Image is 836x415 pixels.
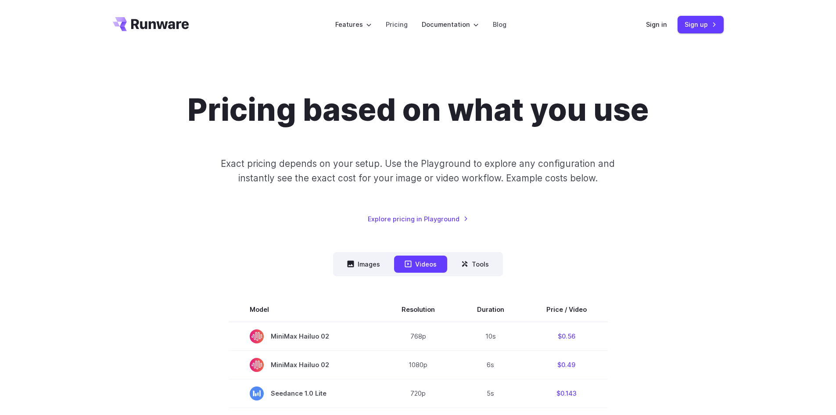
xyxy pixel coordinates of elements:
td: 6s [456,350,525,379]
th: Duration [456,297,525,322]
button: Images [337,256,391,273]
td: 1080p [380,350,456,379]
button: Tools [451,256,499,273]
th: Resolution [380,297,456,322]
a: Pricing [386,19,408,29]
td: 720p [380,379,456,408]
td: $0.143 [525,379,608,408]
td: $0.56 [525,322,608,351]
th: Price / Video [525,297,608,322]
span: MiniMax Hailuo 02 [250,329,359,343]
a: Blog [493,19,506,29]
h1: Pricing based on what you use [187,91,649,128]
label: Documentation [422,19,479,29]
td: 10s [456,322,525,351]
td: $0.49 [525,350,608,379]
a: Explore pricing in Playground [368,214,468,224]
label: Features [335,19,372,29]
button: Videos [394,256,447,273]
a: Go to / [113,17,189,31]
td: 5s [456,379,525,408]
span: MiniMax Hailuo 02 [250,358,359,372]
a: Sign in [646,19,667,29]
p: Exact pricing depends on your setup. Use the Playground to explore any configuration and instantl... [204,156,631,186]
td: 768p [380,322,456,351]
a: Sign up [678,16,724,33]
span: Seedance 1.0 Lite [250,386,359,401]
th: Model [229,297,380,322]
